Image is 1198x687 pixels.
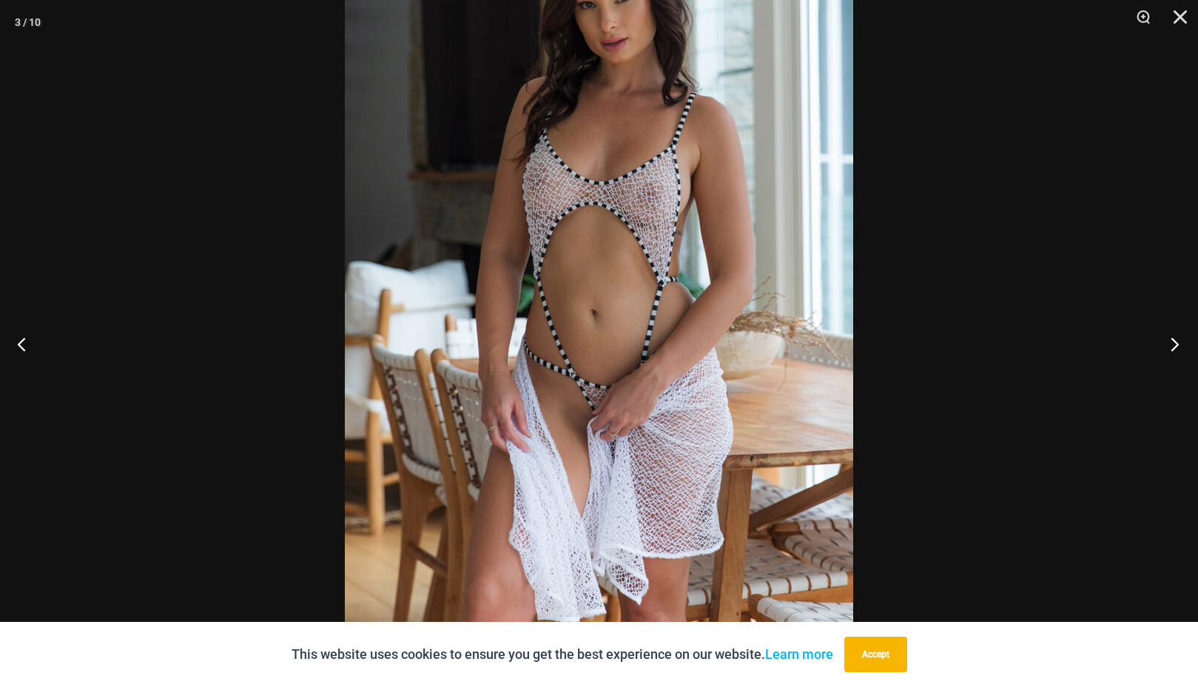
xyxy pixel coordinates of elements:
[292,643,833,666] p: This website uses cookies to ensure you get the best experience on our website.
[765,646,833,662] a: Learn more
[844,637,907,672] button: Accept
[15,11,41,33] div: 3 / 10
[1143,307,1198,381] button: Next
